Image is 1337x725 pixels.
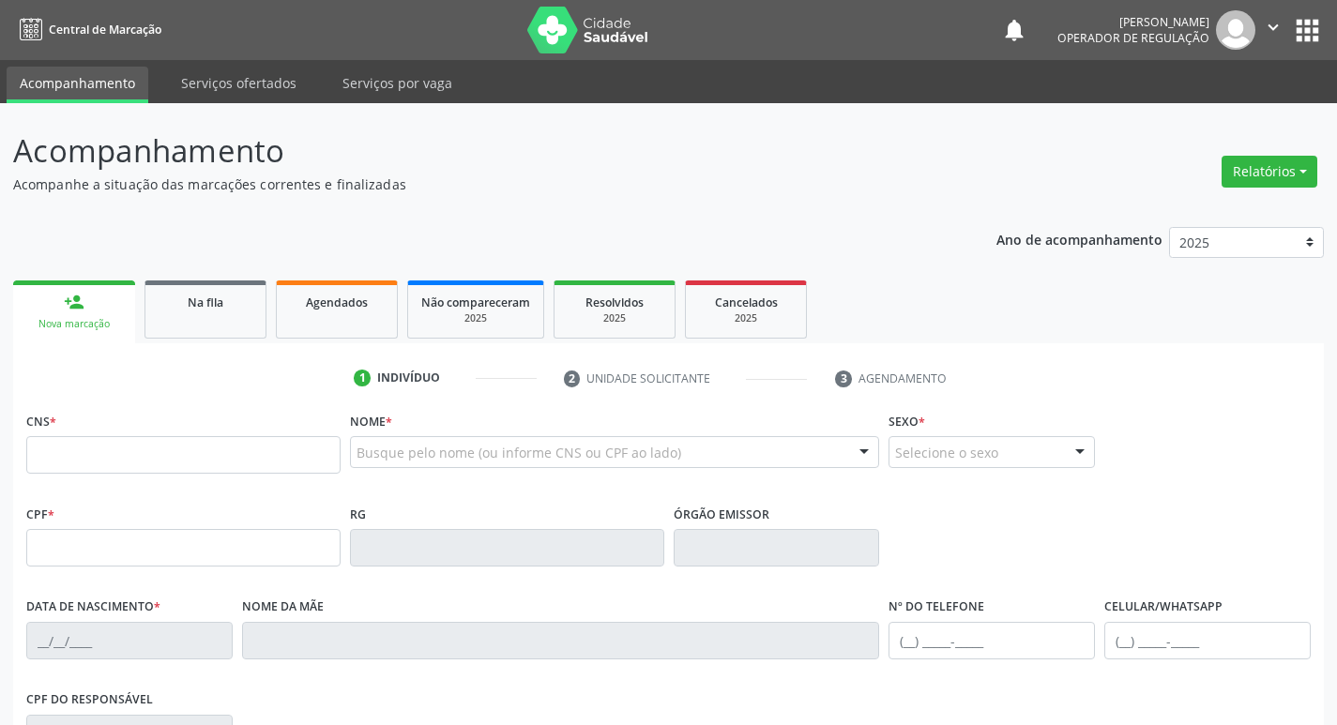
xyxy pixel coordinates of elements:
div: 2025 [699,311,793,325]
a: Acompanhamento [7,67,148,103]
div: Nova marcação [26,317,122,331]
span: Resolvidos [585,295,644,310]
button: apps [1291,14,1324,47]
label: CPF do responsável [26,686,153,715]
span: Agendados [306,295,368,310]
div: Indivíduo [377,370,440,386]
p: Ano de acompanhamento [996,227,1162,250]
span: Na fila [188,295,223,310]
label: Nome da mãe [242,593,324,622]
div: person_add [64,292,84,312]
div: 2025 [421,311,530,325]
span: Selecione o sexo [895,443,998,462]
label: Nº do Telefone [889,593,984,622]
span: Busque pelo nome (ou informe CNS ou CPF ao lado) [357,443,681,462]
a: Serviços por vaga [329,67,465,99]
p: Acompanhe a situação das marcações correntes e finalizadas [13,174,931,194]
div: [PERSON_NAME] [1057,14,1209,30]
label: Nome [350,407,392,436]
div: 1 [354,370,371,386]
input: (__) _____-_____ [1104,622,1311,659]
a: Central de Marcação [13,14,161,45]
span: Operador de regulação [1057,30,1209,46]
a: Serviços ofertados [168,67,310,99]
label: Celular/WhatsApp [1104,593,1223,622]
input: __/__/____ [26,622,233,659]
img: img [1216,10,1255,50]
label: CNS [26,407,56,436]
button: Relatórios [1222,156,1317,188]
span: Cancelados [715,295,778,310]
span: Não compareceram [421,295,530,310]
button:  [1255,10,1291,50]
label: Órgão emissor [674,500,769,529]
label: RG [350,500,366,529]
p: Acompanhamento [13,128,931,174]
label: Data de nascimento [26,593,160,622]
div: 2025 [568,311,661,325]
button: notifications [1001,17,1027,43]
input: (__) _____-_____ [889,622,1095,659]
i:  [1263,17,1284,38]
label: Sexo [889,407,925,436]
label: CPF [26,500,54,529]
span: Central de Marcação [49,22,161,38]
